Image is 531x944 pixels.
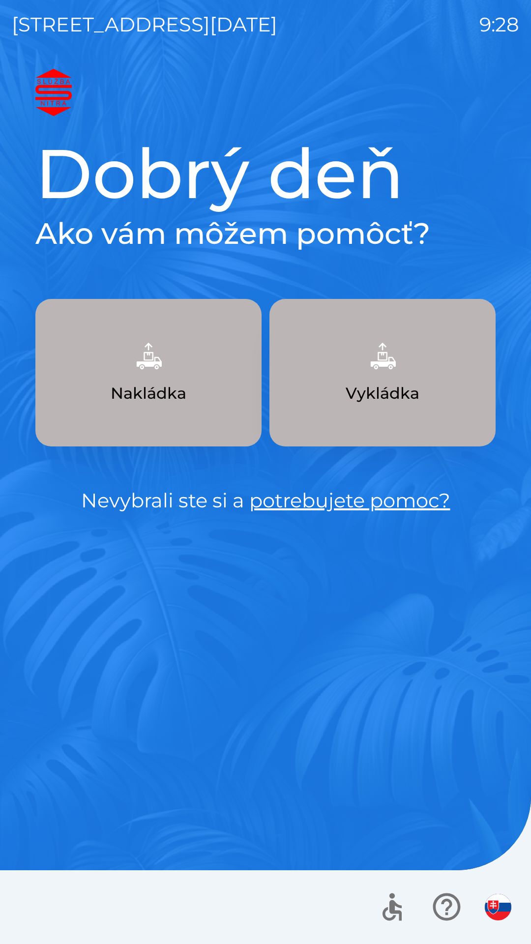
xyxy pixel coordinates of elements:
[346,382,419,405] p: Vykládka
[479,10,519,39] p: 9:28
[269,299,496,446] button: Vykládka
[35,299,262,446] button: Nakládka
[361,334,404,378] img: 6e47bb1a-0e3d-42fb-b293-4c1d94981b35.png
[485,894,511,920] img: sk flag
[35,132,496,215] h1: Dobrý deň
[127,334,170,378] img: 9957f61b-5a77-4cda-b04a-829d24c9f37e.png
[35,215,496,252] h2: Ako vám môžem pomôcť?
[35,486,496,515] p: Nevybrali ste si a
[249,488,450,512] a: potrebujete pomoc?
[35,69,496,116] img: Logo
[12,10,277,39] p: [STREET_ADDRESS][DATE]
[111,382,186,405] p: Nakládka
